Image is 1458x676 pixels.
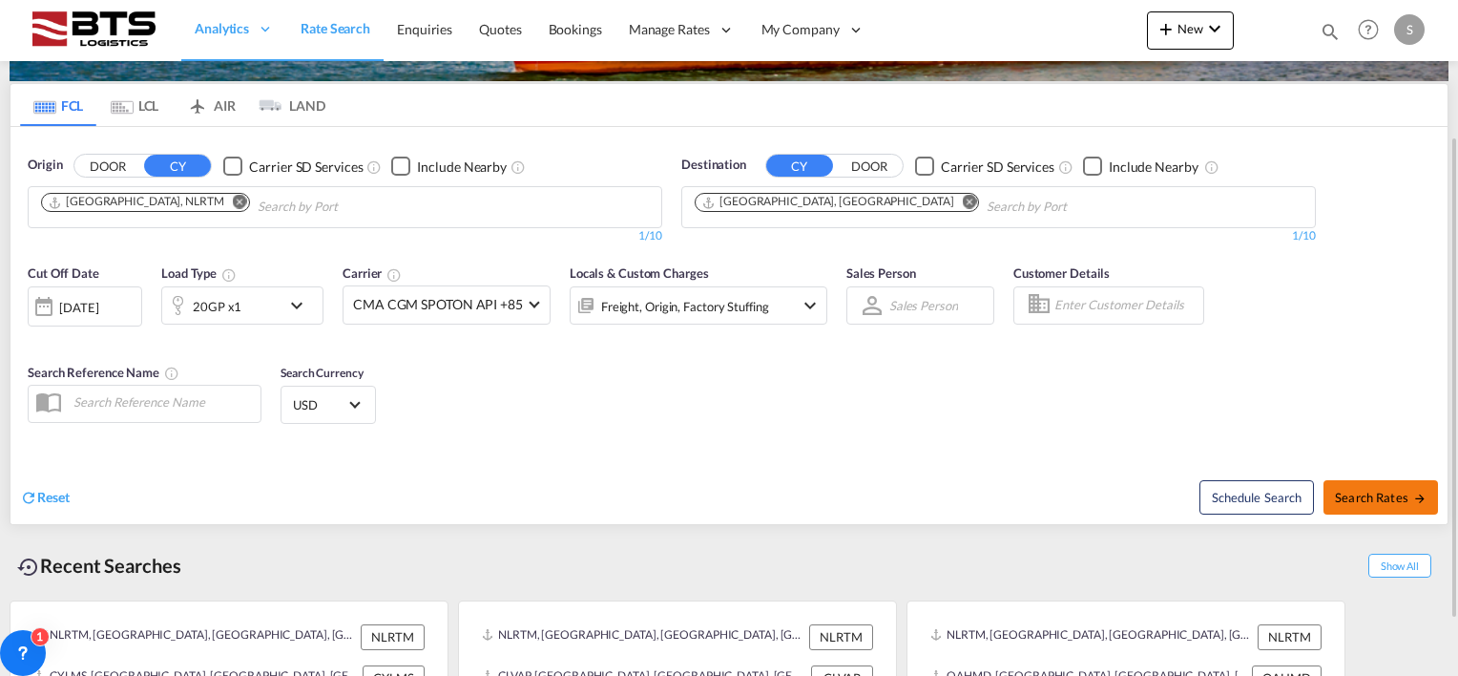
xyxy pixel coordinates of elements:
div: 1/10 [681,228,1316,244]
span: Rate Search [301,20,370,36]
md-checkbox: Checkbox No Ink [915,156,1054,176]
md-tab-item: FCL [20,84,96,126]
md-pagination-wrapper: Use the left and right arrow keys to navigate between tabs [20,84,325,126]
button: icon-plus 400-fgNewicon-chevron-down [1147,11,1234,50]
md-icon: icon-backup-restore [17,556,40,579]
div: [DATE] [59,299,98,316]
div: Help [1352,13,1394,48]
button: CY [144,155,211,177]
button: Remove [949,194,978,213]
md-tab-item: LAND [249,84,325,126]
span: Manage Rates [629,20,710,39]
img: cdcc71d0be7811ed9adfbf939d2aa0e8.png [29,9,157,52]
md-icon: icon-information-outline [221,267,237,283]
div: NLRTM [809,624,873,649]
md-icon: Unchecked: Search for CY (Container Yard) services for all selected carriers.Checked : Search for... [366,159,382,175]
div: NLRTM, Rotterdam, Netherlands, Western Europe, Europe [482,624,804,649]
div: Press delete to remove this chip. [48,194,228,210]
div: NLRTM, Rotterdam, Netherlands, Western Europe, Europe [930,624,1253,649]
div: Rotterdam, NLRTM [48,194,224,210]
md-icon: Unchecked: Ignores neighbouring ports when fetching rates.Checked : Includes neighbouring ports w... [1204,159,1219,175]
button: DOOR [836,156,903,178]
span: USD [293,396,346,413]
div: Freight Origin Factory Stuffing [601,293,769,320]
span: Enquiries [397,21,452,37]
input: Enter Customer Details [1054,291,1198,320]
div: Carrier SD Services [249,158,363,177]
span: Help [1352,13,1385,46]
div: icon-magnify [1320,21,1341,50]
span: Load Type [161,265,237,281]
span: Carrier [343,265,402,281]
button: Note: By default Schedule search will only considerorigin ports, destination ports and cut off da... [1199,480,1314,515]
md-icon: Unchecked: Search for CY (Container Yard) services for all selected carriers.Checked : Search for... [1058,159,1073,175]
div: S [1394,14,1425,45]
button: CY [766,155,833,177]
span: Search Reference Name [28,365,179,380]
div: NLRTM [361,624,425,649]
span: Search Currency [281,366,364,380]
span: Analytics [195,19,249,38]
div: Include Nearby [417,158,507,177]
div: 20GP x1icon-chevron-down [161,286,323,325]
div: [DATE] [28,286,142,327]
button: Remove [220,194,249,213]
span: Search Rates [1335,490,1427,505]
div: Jebel Ali, AEJEA [701,194,953,210]
div: Carrier SD Services [941,158,1054,177]
div: 1/10 [28,228,662,244]
div: 20GP x1 [193,293,241,320]
div: Recent Searches [10,544,189,587]
span: Locals & Custom Charges [570,265,709,281]
md-icon: icon-refresh [20,489,37,506]
md-icon: icon-plus 400-fg [1155,17,1177,40]
span: Bookings [549,21,602,37]
md-checkbox: Checkbox No Ink [1083,156,1198,176]
md-icon: icon-chevron-down [285,294,318,317]
div: icon-refreshReset [20,488,70,509]
input: Chips input. [258,192,439,222]
span: My Company [761,20,840,39]
button: Search Ratesicon-arrow-right [1323,480,1438,515]
md-icon: Your search will be saved by the below given name [164,366,179,381]
span: Reset [37,489,70,505]
md-select: Select Currency: $ USDUnited States Dollar [291,391,365,418]
div: NLRTM [1258,624,1322,649]
div: Freight Origin Factory Stuffingicon-chevron-down [570,286,827,325]
span: Destination [681,156,746,175]
md-icon: Unchecked: Ignores neighbouring ports when fetching rates.Checked : Includes neighbouring ports w... [510,159,526,175]
span: Customer Details [1013,265,1110,281]
div: OriginDOOR CY Checkbox No InkUnchecked: Search for CY (Container Yard) services for all selected ... [10,127,1448,523]
md-chips-wrap: Chips container. Use arrow keys to select chips. [38,187,447,222]
md-chips-wrap: Chips container. Use arrow keys to select chips. [692,187,1176,222]
md-tab-item: AIR [173,84,249,126]
md-icon: icon-arrow-right [1413,492,1427,505]
div: Press delete to remove this chip. [701,194,957,210]
md-datepicker: Select [28,324,42,349]
md-checkbox: Checkbox No Ink [391,156,507,176]
span: Show All [1368,554,1431,578]
span: Origin [28,156,62,175]
md-icon: icon-magnify [1320,21,1341,42]
input: Search Reference Name [64,388,260,416]
md-tab-item: LCL [96,84,173,126]
input: Chips input. [987,192,1168,222]
md-icon: icon-chevron-down [1203,17,1226,40]
button: DOOR [74,156,141,178]
div: NLRTM, Rotterdam, Netherlands, Western Europe, Europe [33,624,356,649]
md-icon: The selected Trucker/Carrierwill be displayed in the rate results If the rates are from another f... [386,267,402,283]
span: Cut Off Date [28,265,99,281]
div: Include Nearby [1109,158,1198,177]
span: CMA CGM SPOTON API +85 [353,295,523,314]
md-icon: icon-chevron-down [799,294,822,317]
span: New [1155,21,1226,36]
md-checkbox: Checkbox No Ink [223,156,363,176]
span: Quotes [479,21,521,37]
md-select: Sales Person [887,291,960,319]
md-icon: icon-airplane [186,95,209,109]
span: Sales Person [846,265,916,281]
